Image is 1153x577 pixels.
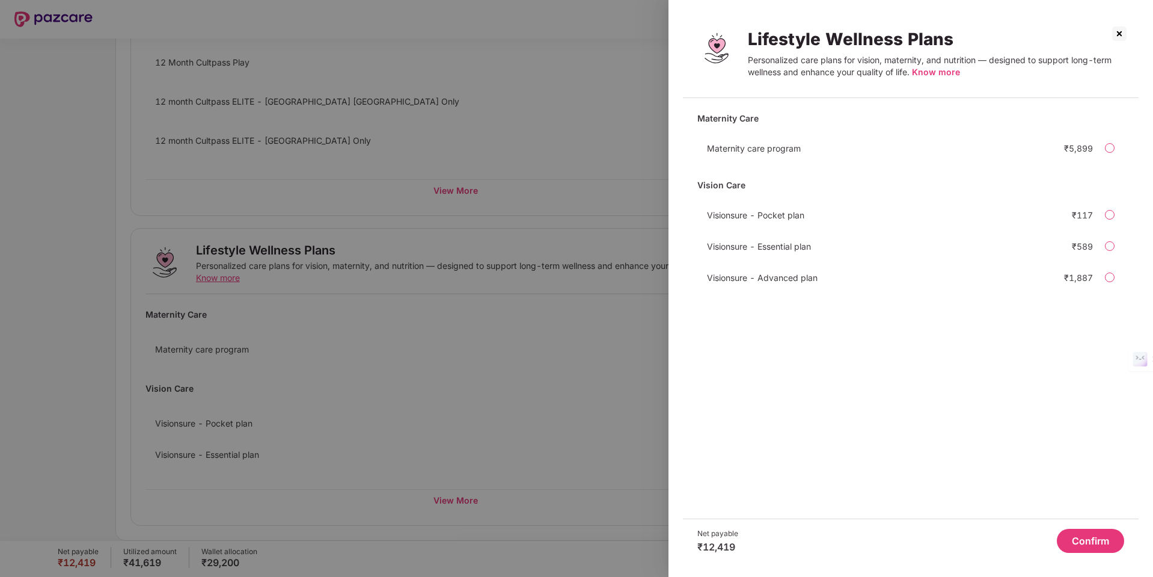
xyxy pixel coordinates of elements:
span: Know more [912,67,960,77]
span: Visionsure - Essential plan [707,241,811,251]
div: Maternity Care [697,108,1124,129]
img: svg+xml;base64,PHN2ZyBpZD0iQ3Jvc3MtMzJ4MzIiIHhtbG5zPSJodHRwOi8vd3d3LnczLm9yZy8yMDAwL3N2ZyIgd2lkdG... [1110,24,1129,43]
div: ₹589 [1072,241,1093,251]
div: ₹1,887 [1064,273,1093,283]
span: Visionsure - Pocket plan [707,210,804,220]
span: Maternity care program [707,143,801,153]
div: Vision Care [697,174,1124,196]
div: ₹5,899 [1064,143,1093,153]
span: Visionsure - Advanced plan [707,273,818,283]
button: Confirm [1057,529,1124,553]
div: Lifestyle Wellness Plans [748,29,1124,49]
div: Personalized care plans for vision, maternity, and nutrition — designed to support long-term well... [748,54,1124,78]
img: Lifestyle Wellness Plans [697,29,736,67]
div: ₹12,419 [697,541,738,553]
div: ₹117 [1072,210,1093,220]
div: Net payable [697,529,738,538]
